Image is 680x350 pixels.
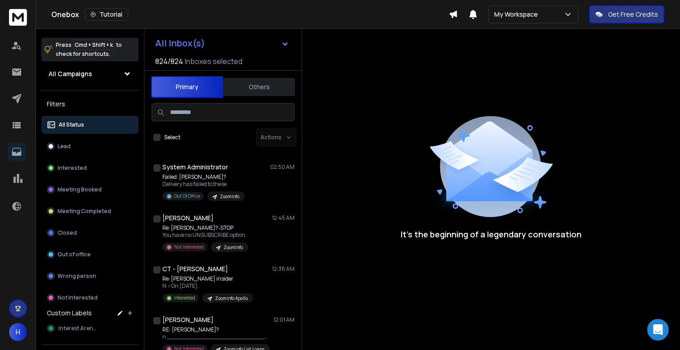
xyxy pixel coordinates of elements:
p: Get Free Credits [608,10,658,19]
div: Open Intercom Messenger [647,319,669,341]
p: Re: [PERSON_NAME] insider [162,275,253,282]
button: Tutorial [85,8,128,21]
h1: All Campaigns [49,69,92,78]
button: Lead [41,137,139,155]
button: All Inbox(s) [148,34,296,52]
p: Failed: [PERSON_NAME]? [162,173,245,181]
p: Out Of Office [174,193,200,200]
p: My Workspace [494,10,541,19]
h1: System Administrator [162,163,228,172]
button: Others [223,77,295,97]
p: 12:45 AM [272,214,295,222]
h3: Inboxes selected [185,56,242,67]
p: n _____________________________________________ [PERSON_NAME] | [162,333,270,341]
p: Re: [PERSON_NAME]?-STOP [162,224,248,232]
h1: CT - [PERSON_NAME] [162,264,228,273]
p: 12:38 AM [272,265,295,273]
button: Wrong person [41,267,139,285]
div: Onebox [51,8,449,21]
button: Interest Arena [41,319,139,337]
p: Wrong person [58,273,96,280]
button: Not Interested [41,289,139,307]
p: N > On [DATE], [162,282,253,290]
button: Interested [41,159,139,177]
p: 02:50 AM [270,164,295,171]
p: 12:01 AM [273,316,295,323]
p: Meeting Booked [58,186,102,193]
p: Closed [58,229,77,236]
h3: Filters [41,98,139,110]
span: Cmd + Shift + k [73,40,114,50]
p: You have no UNSUBSCRIBE option. [162,232,248,239]
p: Interested [58,164,87,172]
button: Closed [41,224,139,242]
button: Out of office [41,245,139,264]
p: It’s the beginning of a legendary conversation [401,228,582,241]
p: Out of office [58,251,91,258]
p: Delivery has failed to these [162,181,245,188]
h1: [PERSON_NAME] [162,214,214,223]
p: Not Interested [174,244,204,250]
p: Zoominfo Apollo [215,295,248,302]
button: Primary [151,76,223,98]
label: Select [164,134,180,141]
p: Lead [58,143,71,150]
p: ZoomInfo [224,244,243,251]
p: ZoomInfo [220,193,239,200]
button: All Campaigns [41,65,139,83]
p: Not Interested [58,294,98,301]
h1: [PERSON_NAME] [162,315,214,324]
p: RE: [PERSON_NAME]? [162,326,270,333]
button: Meeting Completed [41,202,139,220]
button: Get Free Credits [589,5,664,23]
button: Meeting Booked [41,181,139,199]
p: All Status [58,121,84,128]
button: H [9,323,27,341]
h3: Custom Labels [47,309,92,318]
h1: All Inbox(s) [155,39,205,48]
span: Interest Arena [58,325,97,332]
p: Meeting Completed [58,208,111,215]
span: 824 / 824 [155,56,183,67]
button: All Status [41,116,139,134]
p: Interested [174,295,195,301]
p: Press to check for shortcuts. [56,41,122,59]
